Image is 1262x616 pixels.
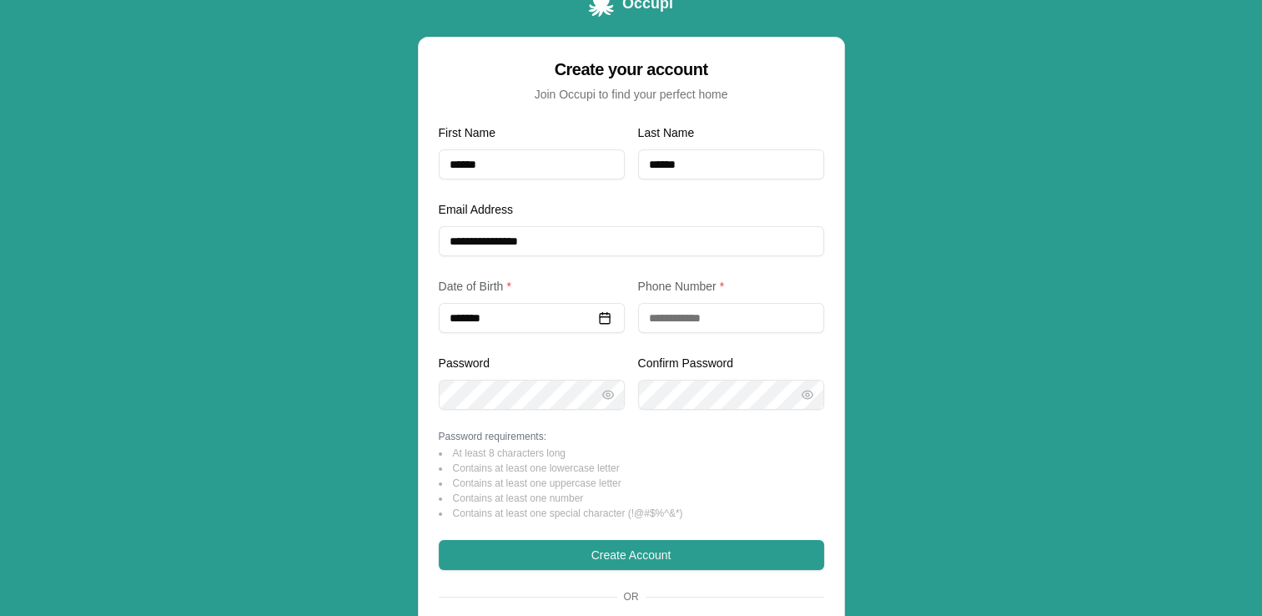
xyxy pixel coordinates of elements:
label: Email Address [439,203,513,216]
label: Confirm Password [638,356,733,370]
label: First Name [439,126,495,139]
li: Contains at least one special character (!@#$%^&*) [439,507,824,520]
label: Password [439,356,490,370]
label: Last Name [638,126,695,139]
li: Contains at least one number [439,492,824,505]
button: Create Account [439,540,824,570]
label: Date of Birth [439,280,511,293]
div: Join Occupi to find your perfect home [439,86,824,103]
p: Password requirements: [439,430,824,443]
li: Contains at least one uppercase letter [439,477,824,490]
div: Create your account [439,58,824,81]
label: Phone Number [638,280,725,293]
li: Contains at least one lowercase letter [439,462,824,475]
li: At least 8 characters long [439,447,824,460]
span: Or [617,590,646,603]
